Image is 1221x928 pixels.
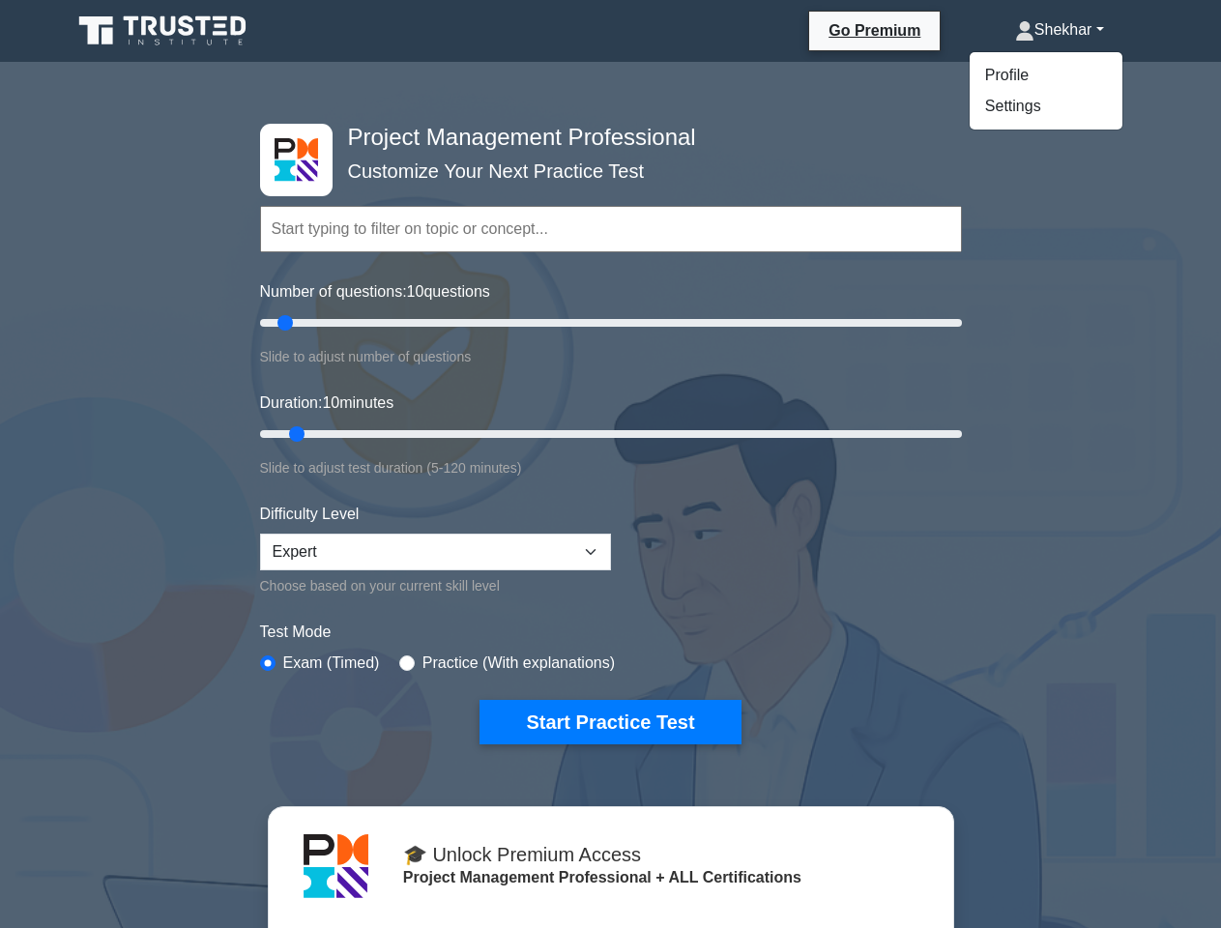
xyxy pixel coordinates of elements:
[260,621,962,644] label: Test Mode
[260,503,360,526] label: Difficulty Level
[322,394,339,411] span: 10
[969,11,1150,49] a: Shekhar
[970,91,1122,122] a: Settings
[260,456,962,479] div: Slide to adjust test duration (5-120 minutes)
[969,51,1123,130] ul: Shekhar
[407,283,424,300] span: 10
[260,574,611,597] div: Choose based on your current skill level
[422,652,615,675] label: Practice (With explanations)
[817,18,932,43] a: Go Premium
[283,652,380,675] label: Exam (Timed)
[970,60,1122,91] a: Profile
[480,700,741,744] button: Start Practice Test
[260,391,394,415] label: Duration: minutes
[340,124,867,152] h4: Project Management Professional
[260,280,490,304] label: Number of questions: questions
[260,206,962,252] input: Start typing to filter on topic or concept...
[260,345,962,368] div: Slide to adjust number of questions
